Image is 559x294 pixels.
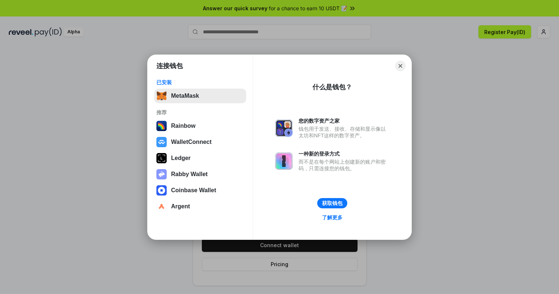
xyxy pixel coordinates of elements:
img: svg+xml,%3Csvg%20xmlns%3D%22http%3A%2F%2Fwww.w3.org%2F2000%2Fsvg%22%20fill%3D%22none%22%20viewBox... [156,169,167,179]
div: 而不是在每个网站上创建新的账户和密码，只需连接您的钱包。 [299,159,389,172]
button: 获取钱包 [317,198,347,208]
div: Rainbow [171,123,196,129]
button: Close [395,61,406,71]
img: svg+xml,%3Csvg%20xmlns%3D%22http%3A%2F%2Fwww.w3.org%2F2000%2Fsvg%22%20width%3D%2228%22%20height%3... [156,153,167,163]
div: Ledger [171,155,190,161]
img: svg+xml,%3Csvg%20width%3D%22120%22%20height%3D%22120%22%20viewBox%3D%220%200%20120%20120%22%20fil... [156,121,167,131]
div: 获取钱包 [322,200,343,206]
button: Ledger [154,151,246,165]
img: svg+xml,%3Csvg%20xmlns%3D%22http%3A%2F%2Fwww.w3.org%2F2000%2Fsvg%22%20fill%3D%22none%22%20viewBox... [275,119,293,137]
a: 了解更多 [318,213,347,222]
div: 您的数字资产之家 [299,118,389,124]
h1: 连接钱包 [156,62,183,70]
div: 一种新的登录方式 [299,150,389,157]
div: Argent [171,203,190,210]
button: WalletConnect [154,135,246,149]
div: 推荐 [156,109,244,116]
button: Coinbase Wallet [154,183,246,198]
div: 了解更多 [322,214,343,221]
div: 什么是钱包？ [312,83,352,92]
div: Coinbase Wallet [171,187,216,194]
button: MetaMask [154,89,246,103]
button: Argent [154,199,246,214]
div: WalletConnect [171,139,212,145]
img: svg+xml,%3Csvg%20width%3D%2228%22%20height%3D%2228%22%20viewBox%3D%220%200%2028%2028%22%20fill%3D... [156,201,167,212]
img: svg+xml,%3Csvg%20width%3D%2228%22%20height%3D%2228%22%20viewBox%3D%220%200%2028%2028%22%20fill%3D... [156,185,167,196]
div: Rabby Wallet [171,171,208,178]
img: svg+xml,%3Csvg%20width%3D%2228%22%20height%3D%2228%22%20viewBox%3D%220%200%2028%2028%22%20fill%3D... [156,137,167,147]
div: MetaMask [171,93,199,99]
button: Rainbow [154,119,246,133]
div: 已安装 [156,79,244,86]
img: svg+xml,%3Csvg%20xmlns%3D%22http%3A%2F%2Fwww.w3.org%2F2000%2Fsvg%22%20fill%3D%22none%22%20viewBox... [275,152,293,170]
img: svg+xml,%3Csvg%20fill%3D%22none%22%20height%3D%2233%22%20viewBox%3D%220%200%2035%2033%22%20width%... [156,91,167,101]
button: Rabby Wallet [154,167,246,182]
div: 钱包用于发送、接收、存储和显示像以太坊和NFT这样的数字资产。 [299,126,389,139]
